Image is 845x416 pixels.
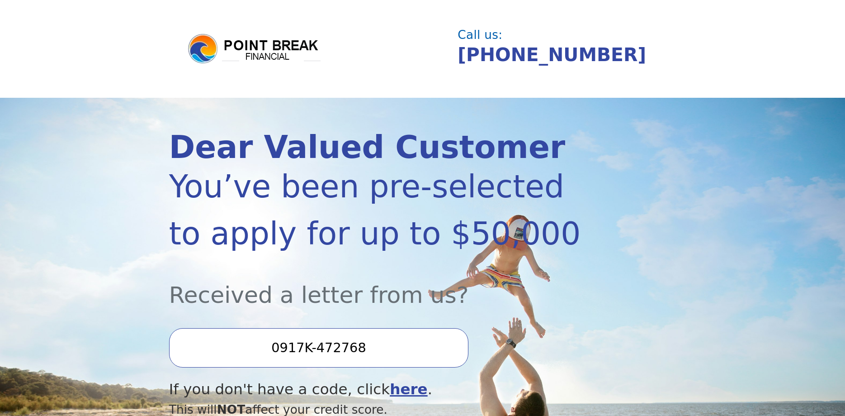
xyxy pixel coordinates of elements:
[458,29,669,41] div: Call us:
[390,381,428,398] a: here
[169,328,468,367] input: Enter your Offer Code:
[169,132,600,163] div: Dear Valued Customer
[458,44,646,66] a: [PHONE_NUMBER]
[169,163,600,257] div: You’ve been pre-selected to apply for up to $50,000
[169,257,600,312] div: Received a letter from us?
[169,378,600,401] div: If you don't have a code, click .
[187,33,322,65] img: logo.png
